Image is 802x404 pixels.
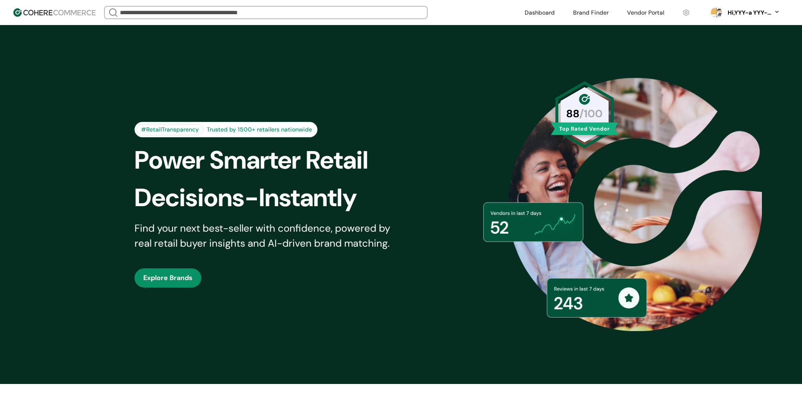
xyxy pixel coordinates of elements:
[135,221,401,251] div: Find your next best-seller with confidence, powered by real retail buyer insights and AI-driven b...
[135,268,201,288] button: Explore Brands
[203,125,315,134] div: Trusted by 1500+ retailers nationwide
[135,141,415,179] div: Power Smarter Retail
[137,124,203,135] div: #RetailTransparency
[710,6,723,19] svg: 0 percent
[13,8,96,17] img: Cohere Logo
[135,179,415,217] div: Decisions-Instantly
[726,8,772,17] div: Hi, YYY-a YYY-aa
[726,8,780,17] button: Hi,YYY-a YYY-aa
